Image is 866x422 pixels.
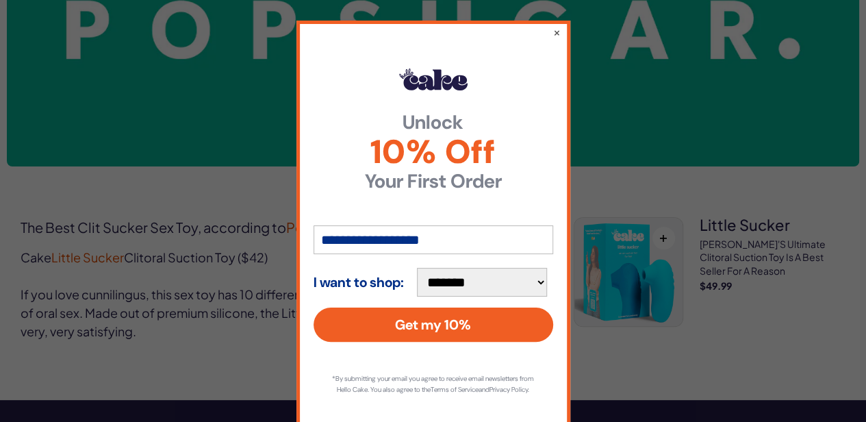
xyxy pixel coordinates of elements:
[327,373,539,395] p: *By submitting your email you agree to receive email newsletters from Hello Cake. You also agree ...
[314,136,553,169] span: 10% Off
[489,385,528,394] a: Privacy Policy
[314,308,553,342] button: Get my 10%
[314,172,553,191] strong: Your First Order
[553,25,561,39] button: ×
[399,69,468,90] img: Hello Cake
[314,113,553,132] strong: Unlock
[431,385,479,394] a: Terms of Service
[314,275,404,290] strong: I want to shop:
